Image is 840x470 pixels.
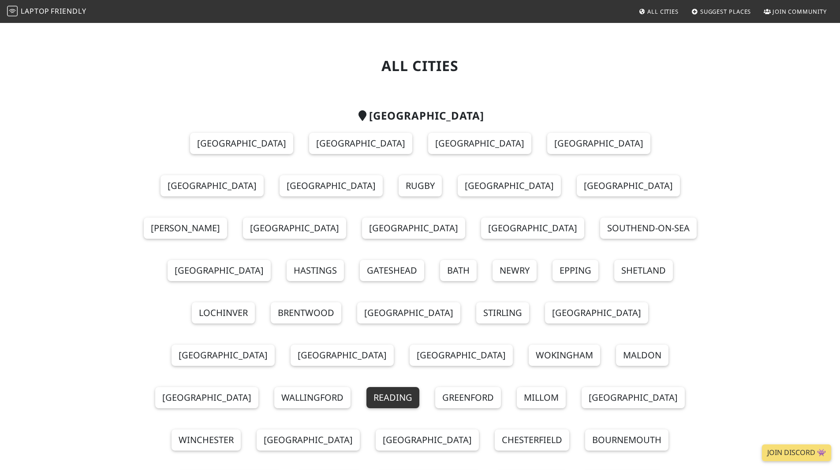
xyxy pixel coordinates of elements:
a: Brentwood [271,302,341,323]
a: [PERSON_NAME] [144,218,227,239]
a: [GEOGRAPHIC_DATA] [545,302,648,323]
a: Join Community [760,4,830,19]
a: [GEOGRAPHIC_DATA] [362,218,465,239]
a: Lochinver [192,302,255,323]
span: Friendly [51,6,86,16]
a: [GEOGRAPHIC_DATA] [161,175,264,196]
span: Laptop [21,6,49,16]
a: Bath [440,260,477,281]
a: Maldon [616,345,668,366]
a: Shetland [614,260,673,281]
a: [GEOGRAPHIC_DATA] [291,345,394,366]
a: Gateshead [360,260,424,281]
a: [GEOGRAPHIC_DATA] [376,429,479,451]
a: Wallingford [274,387,351,408]
a: [GEOGRAPHIC_DATA] [309,133,412,154]
a: LaptopFriendly LaptopFriendly [7,4,86,19]
a: Epping [553,260,598,281]
a: [GEOGRAPHIC_DATA] [481,218,584,239]
a: [GEOGRAPHIC_DATA] [280,175,383,196]
a: [GEOGRAPHIC_DATA] [257,429,360,451]
a: Reading [366,387,419,408]
span: Join Community [773,8,827,15]
a: [GEOGRAPHIC_DATA] [155,387,258,408]
img: LaptopFriendly [7,6,18,16]
a: Suggest Places [688,4,755,19]
h2: [GEOGRAPHIC_DATA] [134,109,706,122]
a: [GEOGRAPHIC_DATA] [243,218,346,239]
a: Greenford [435,387,501,408]
a: [GEOGRAPHIC_DATA] [547,133,650,154]
a: [GEOGRAPHIC_DATA] [172,345,275,366]
a: Hastings [287,260,344,281]
a: Stirling [476,302,529,323]
a: [GEOGRAPHIC_DATA] [190,133,293,154]
a: Rugby [399,175,442,196]
a: [GEOGRAPHIC_DATA] [582,387,685,408]
a: [GEOGRAPHIC_DATA] [577,175,680,196]
span: All Cities [647,8,679,15]
a: Bournemouth [585,429,668,451]
span: Suggest Places [700,8,751,15]
a: Chesterfield [495,429,569,451]
a: [GEOGRAPHIC_DATA] [410,345,513,366]
a: Wokingham [529,345,600,366]
h1: All Cities [134,57,706,74]
a: Southend-on-Sea [600,218,697,239]
a: [GEOGRAPHIC_DATA] [458,175,561,196]
a: [GEOGRAPHIC_DATA] [428,133,531,154]
a: Millom [517,387,566,408]
a: Newry [493,260,537,281]
a: [GEOGRAPHIC_DATA] [357,302,460,323]
a: [GEOGRAPHIC_DATA] [168,260,271,281]
a: All Cities [635,4,682,19]
a: Winchester [172,429,241,451]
